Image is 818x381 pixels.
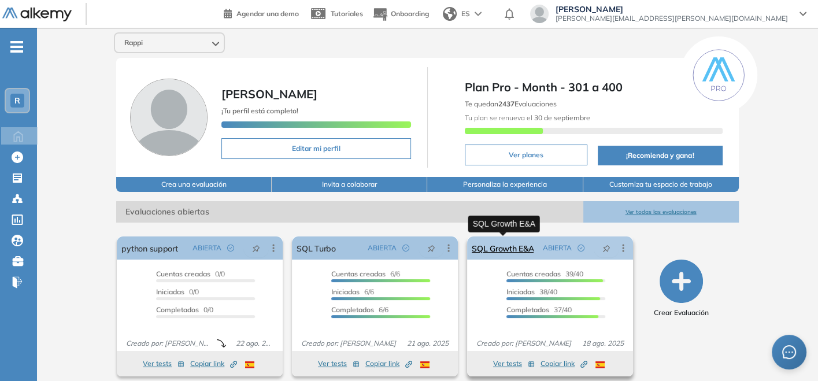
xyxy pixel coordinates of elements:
b: 30 de septiembre [532,113,590,122]
div: SQL Growth E&A [468,215,540,232]
img: ESP [245,361,254,368]
span: Iniciadas [156,287,184,296]
span: 0/0 [156,305,213,314]
span: ES [461,9,470,19]
span: pushpin [427,243,435,253]
button: Copiar link [190,357,237,371]
img: world [443,7,457,21]
span: Iniciadas [331,287,360,296]
span: 6/6 [331,287,374,296]
button: Copiar link [365,357,412,371]
span: Creado por: [PERSON_NAME] [472,338,576,349]
a: SQL Turbo [297,236,336,260]
span: 6/6 [331,269,400,278]
span: 21 ago. 2025 [402,338,453,349]
span: pushpin [252,243,260,253]
span: 37/40 [506,305,572,314]
span: 6/6 [331,305,388,314]
span: 0/0 [156,269,225,278]
span: Completados [156,305,199,314]
span: ABIERTA [368,243,397,253]
button: Ver tests [318,357,360,371]
span: Creado por: [PERSON_NAME] [297,338,401,349]
button: pushpin [419,239,444,257]
span: 38/40 [506,287,557,296]
button: pushpin [243,239,269,257]
span: ABIERTA [543,243,572,253]
span: Onboarding [391,9,429,18]
span: 22 ago. 2025 [231,338,278,349]
span: 39/40 [506,269,583,278]
a: Agendar una demo [224,6,299,20]
span: Tutoriales [331,9,363,18]
span: Copiar link [190,358,237,369]
img: Logo [2,8,72,22]
button: Copiar link [541,357,587,371]
span: ABIERTA [193,243,221,253]
button: Invita a colaborar [272,177,427,192]
b: 2437 [498,99,515,108]
span: Iniciadas [506,287,535,296]
span: Agendar una demo [236,9,299,18]
span: [PERSON_NAME][EMAIL_ADDRESS][PERSON_NAME][DOMAIN_NAME] [556,14,788,23]
img: ESP [420,361,430,368]
span: check-circle [227,245,234,251]
button: Ver tests [143,357,184,371]
button: Crear Evaluación [654,260,709,318]
span: check-circle [402,245,409,251]
button: Crea una evaluación [116,177,272,192]
span: Evaluaciones abiertas [116,201,583,223]
a: python support [121,236,177,260]
img: ESP [595,361,605,368]
span: Cuentas creadas [156,269,210,278]
button: Ver todas las evaluaciones [583,201,739,223]
button: Editar mi perfil [221,138,411,159]
span: 18 ago. 2025 [578,338,628,349]
span: Rappi [124,38,143,47]
span: Tu plan se renueva el [465,113,590,122]
a: SQL Growth E&A [472,236,534,260]
button: ¡Recomienda y gana! [598,146,723,165]
button: Onboarding [372,2,429,27]
span: pushpin [602,243,610,253]
span: Copiar link [541,358,587,369]
span: Completados [506,305,549,314]
button: Ver planes [465,145,587,165]
span: Cuentas creadas [506,269,561,278]
span: message [782,345,796,359]
button: Ver tests [493,357,535,371]
span: Crear Evaluación [654,308,709,318]
i: - [10,46,23,48]
span: Te quedan Evaluaciones [465,99,557,108]
button: Customiza tu espacio de trabajo [583,177,739,192]
span: check-circle [578,245,584,251]
span: Creado por: [PERSON_NAME] [121,338,217,349]
img: Foto de perfil [130,79,208,156]
img: arrow [475,12,482,16]
span: Cuentas creadas [331,269,386,278]
span: Completados [331,305,374,314]
span: ¡Tu perfil está completo! [221,106,298,115]
button: Personaliza la experiencia [427,177,583,192]
span: Plan Pro - Month - 301 a 400 [465,79,723,96]
span: R [14,96,20,105]
button: pushpin [594,239,619,257]
span: [PERSON_NAME] [221,87,317,101]
span: [PERSON_NAME] [556,5,788,14]
span: 0/0 [156,287,199,296]
span: Copiar link [365,358,412,369]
